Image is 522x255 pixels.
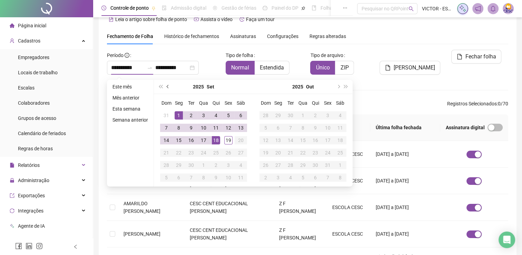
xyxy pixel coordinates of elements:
td: [DATE] a [DATE] [370,194,440,221]
td: 2025-09-18 [210,134,222,147]
span: Locais de trabalho [18,70,58,75]
td: 2025-10-11 [235,171,247,184]
div: 1 [336,161,344,169]
div: 30 [311,161,319,169]
span: file [10,163,14,168]
td: Z F [PERSON_NAME] [274,194,327,221]
span: Grupos de acesso [18,115,56,121]
div: 10 [324,124,332,132]
td: 2025-09-28 [259,109,272,122]
div: 23 [311,149,319,157]
span: linkedin [26,243,32,249]
div: 7 [324,173,332,182]
div: 26 [262,161,270,169]
span: sun [213,6,217,10]
button: Fechar folha [451,50,501,64]
span: Regras de horas [18,146,53,151]
td: 2025-08-31 [160,109,173,122]
th: Ter [284,97,297,109]
div: 13 [274,136,282,144]
span: history [239,17,244,22]
span: : 0 / 70 [447,100,508,111]
li: Semana anterior [110,116,151,124]
td: 2025-11-02 [259,171,272,184]
div: 3 [274,173,282,182]
td: 2025-11-08 [334,171,346,184]
button: month panel [306,80,314,94]
td: 2025-10-19 [259,147,272,159]
span: Tipo de arquivo [310,51,343,59]
div: 6 [311,173,319,182]
span: Registros Selecionados [447,101,497,106]
td: 2025-10-08 [297,122,309,134]
td: 2025-10-02 [210,159,222,171]
td: 2025-09-24 [197,147,210,159]
div: 28 [262,111,270,120]
td: CESC CENT EDUCACIONAL [PERSON_NAME] [184,221,274,247]
td: CESC CENT EDUCACIONAL [PERSON_NAME] [184,194,274,221]
span: sync [10,208,14,213]
div: 8 [336,173,344,182]
span: ZIP [340,64,348,71]
span: home [10,23,14,28]
div: 6 [237,111,245,120]
span: Leia o artigo sobre folha de ponto [115,17,187,22]
td: 2025-10-11 [334,122,346,134]
span: file-text [109,17,114,22]
td: 2025-09-20 [235,134,247,147]
div: 11 [336,124,344,132]
div: 9 [187,124,195,132]
div: 1 [199,161,208,169]
span: Assinaturas [230,34,256,39]
div: 4 [237,161,245,169]
td: 2025-10-03 [322,109,334,122]
div: Open Intercom Messenger [499,232,515,248]
div: 5 [224,111,233,120]
span: Cadastros [18,38,40,44]
th: Qua [297,97,309,109]
span: Gestão de férias [221,5,256,11]
td: 2025-09-19 [222,134,235,147]
span: swap-right [147,65,152,70]
td: 2025-09-10 [197,122,210,134]
th: Última folha fechada [370,114,440,141]
th: Seg [173,97,185,109]
td: 2025-09-06 [235,109,247,122]
div: 9 [311,124,319,132]
div: 27 [274,161,282,169]
span: clock-circle [101,6,106,10]
div: 23 [187,149,195,157]
td: 2025-09-15 [173,134,185,147]
td: [DATE] a [DATE] [370,168,440,194]
div: 27 [237,149,245,157]
div: 4 [286,173,295,182]
td: 2025-09-29 [173,159,185,171]
div: 4 [336,111,344,120]
div: 26 [224,149,233,157]
span: Regras alteradas [309,34,346,39]
div: 9 [212,173,220,182]
td: 2025-10-03 [222,159,235,171]
div: 10 [224,173,233,182]
span: ellipsis [343,6,347,10]
span: file-done [162,6,167,10]
span: Controle de ponto [110,5,149,11]
span: Único [316,64,329,71]
button: month panel [207,80,214,94]
td: 2025-10-31 [322,159,334,171]
span: Administração [18,178,49,183]
div: 2 [187,111,195,120]
td: 2025-10-01 [297,109,309,122]
div: 25 [336,149,344,157]
span: dashboard [263,6,267,10]
div: 19 [262,149,270,157]
td: 2025-10-27 [272,159,284,171]
td: 2025-10-16 [309,134,322,147]
button: [PERSON_NAME] [380,61,440,75]
td: 2025-09-26 [222,147,235,159]
span: Folha de pagamento [321,5,365,11]
td: 2025-09-04 [210,109,222,122]
span: user-add [10,38,14,43]
th: Qua [197,97,210,109]
td: 2025-10-06 [173,171,185,184]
